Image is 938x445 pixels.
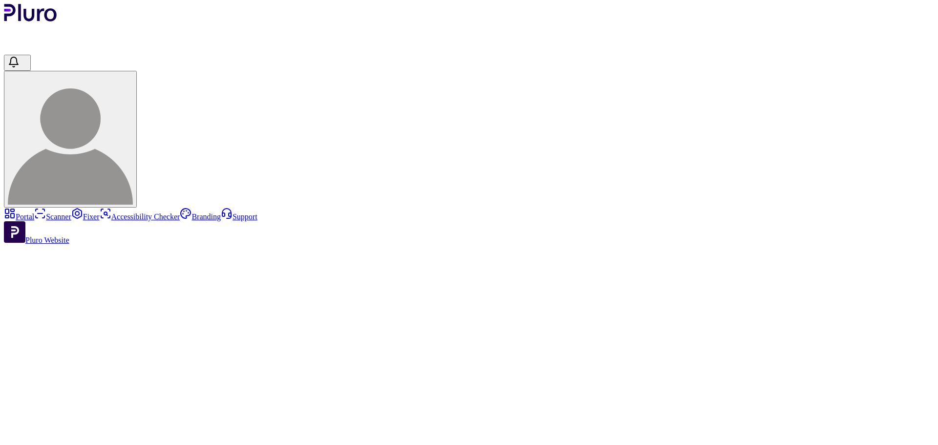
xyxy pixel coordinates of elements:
a: Scanner [34,212,71,221]
a: Support [221,212,257,221]
aside: Sidebar menu [4,208,934,245]
a: Accessibility Checker [100,212,180,221]
img: gila c [8,80,133,205]
button: gila c [4,71,137,208]
a: Branding [180,212,221,221]
a: Logo [4,15,57,23]
a: Open Pluro Website [4,236,69,244]
a: Fixer [71,212,100,221]
button: Open notifications, you have 125 new notifications [4,55,31,71]
a: Portal [4,212,34,221]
